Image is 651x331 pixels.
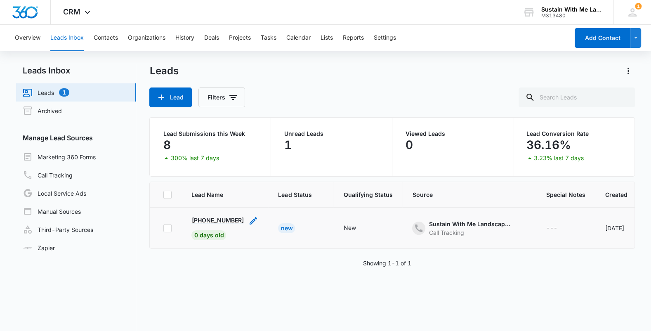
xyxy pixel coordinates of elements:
[635,3,642,9] div: notifications count
[526,138,571,151] p: 36.16%
[149,87,192,107] button: Lead
[526,131,621,137] p: Lead Conversion Rate
[94,25,118,51] button: Contacts
[622,64,635,78] button: Actions
[546,190,585,199] span: Special Notes
[575,28,630,48] button: Add Contact
[412,220,526,237] div: - - Select to Edit Field
[191,190,246,199] span: Lead Name
[321,25,333,51] button: Lists
[198,87,245,107] button: Filters
[204,25,219,51] button: Deals
[191,230,226,240] span: 0 days old
[429,228,511,237] div: Call Tracking
[541,13,601,19] div: account id
[191,216,243,225] p: [PHONE_NUMBER]
[546,223,557,233] div: ---
[50,25,84,51] button: Leads Inbox
[546,223,572,233] div: - - Select to Edit Field
[15,25,40,51] button: Overview
[343,223,370,233] div: - - Select to Edit Field
[412,190,514,199] span: Source
[170,155,219,161] p: 300% last 7 days
[23,206,81,216] a: Manual Sources
[406,138,413,151] p: 0
[175,25,194,51] button: History
[519,87,635,107] input: Search Leads
[343,190,392,199] span: Qualifying Status
[534,155,584,161] p: 3.23% last 7 days
[429,220,511,228] div: Sustain With Me Landscapes - Ads
[23,188,86,198] a: Local Service Ads
[16,64,136,77] h2: Leads Inbox
[278,190,311,199] span: Lead Status
[16,133,136,143] h3: Manage Lead Sources
[605,224,639,232] div: [DATE]
[23,87,69,97] a: Leads1
[284,138,292,151] p: 1
[191,216,258,240] div: - - Select to Edit Field
[363,259,411,267] p: Showing 1-1 of 1
[191,216,243,239] a: [PHONE_NUMBER]0 days old
[63,7,80,16] span: CRM
[374,25,396,51] button: Settings
[23,170,73,180] a: Call Tracking
[541,6,601,13] div: account name
[128,25,165,51] button: Organizations
[278,223,295,233] div: New
[163,131,257,137] p: Lead Submissions this Week
[343,223,356,232] div: New
[23,225,93,234] a: Third-Party Sources
[343,25,364,51] button: Reports
[284,131,379,137] p: Unread Leads
[605,190,627,199] span: Created
[163,138,170,151] p: 8
[261,25,276,51] button: Tasks
[635,3,642,9] span: 1
[229,25,251,51] button: Projects
[149,65,178,77] h1: Leads
[278,225,295,232] a: New
[23,152,96,162] a: Marketing 360 Forms
[23,244,55,252] a: Zapier
[23,106,62,116] a: Archived
[406,131,500,137] p: Viewed Leads
[286,25,311,51] button: Calendar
